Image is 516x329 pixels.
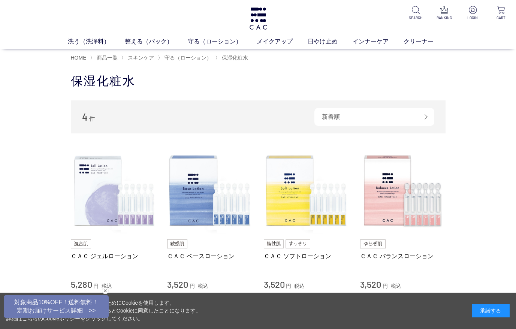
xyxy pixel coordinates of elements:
span: 円 [383,283,388,289]
a: 保湿化粧水 [220,55,248,61]
span: 件 [89,115,95,122]
span: 3,520 [264,279,285,290]
div: 新着順 [314,108,434,126]
img: ＣＡＣ ベースローション [167,148,253,234]
a: ＣＡＣ ベースローション [167,252,253,260]
a: 日やけ止め [308,37,353,46]
li: 〉 [121,54,156,61]
li: 〉 [158,54,214,61]
a: 商品一覧 [95,55,118,61]
a: CART [492,6,510,21]
a: 守る（ローション） [188,37,257,46]
span: 税込 [102,283,112,289]
span: 円 [286,283,291,289]
img: 混合肌 [71,239,91,248]
a: メイクアップ [257,37,308,46]
a: LOGIN [464,6,482,21]
span: 3,520 [167,279,188,290]
a: ＣＡＣ バランスローション [360,252,446,260]
p: LOGIN [464,15,482,21]
a: SEARCH [407,6,425,21]
img: logo [248,7,268,30]
img: ＣＡＣ バランスローション [360,148,446,234]
span: 3,520 [360,279,381,290]
img: ＣＡＣ ジェルローション [71,148,156,234]
span: 商品一覧 [97,55,118,61]
a: スキンケア [126,55,154,61]
a: RANKING [435,6,453,21]
a: HOME [71,55,87,61]
span: 税込 [198,283,208,289]
h1: 保湿化粧水 [71,73,446,89]
img: 敏感肌 [167,239,187,248]
span: 税込 [294,283,305,289]
a: 整える（パック） [125,37,188,46]
a: 守る（ローション） [163,55,212,61]
a: ＣＡＣ ソフトローション [264,252,349,260]
span: 保湿化粧水 [222,55,248,61]
a: 洗う（洗浄料） [68,37,125,46]
img: ＣＡＣ ソフトローション [264,148,349,234]
a: クリーナー [404,37,449,46]
span: スキンケア [128,55,154,61]
a: インナーケア [353,37,404,46]
p: CART [492,15,510,21]
div: 承諾する [472,304,510,317]
span: 税込 [391,283,401,289]
img: 脂性肌 [264,239,284,248]
p: SEARCH [407,15,425,21]
img: すっきり [286,239,310,248]
a: ＣＡＣ ジェルローション [71,252,156,260]
span: 円 [93,283,99,289]
span: 4 [82,111,88,123]
li: 〉 [215,54,250,61]
span: 5,280 [71,279,92,290]
li: 〉 [90,54,120,61]
span: 守る（ローション） [165,55,212,61]
span: 円 [190,283,195,289]
p: RANKING [435,15,453,21]
img: ゆらぎ肌 [360,239,386,248]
